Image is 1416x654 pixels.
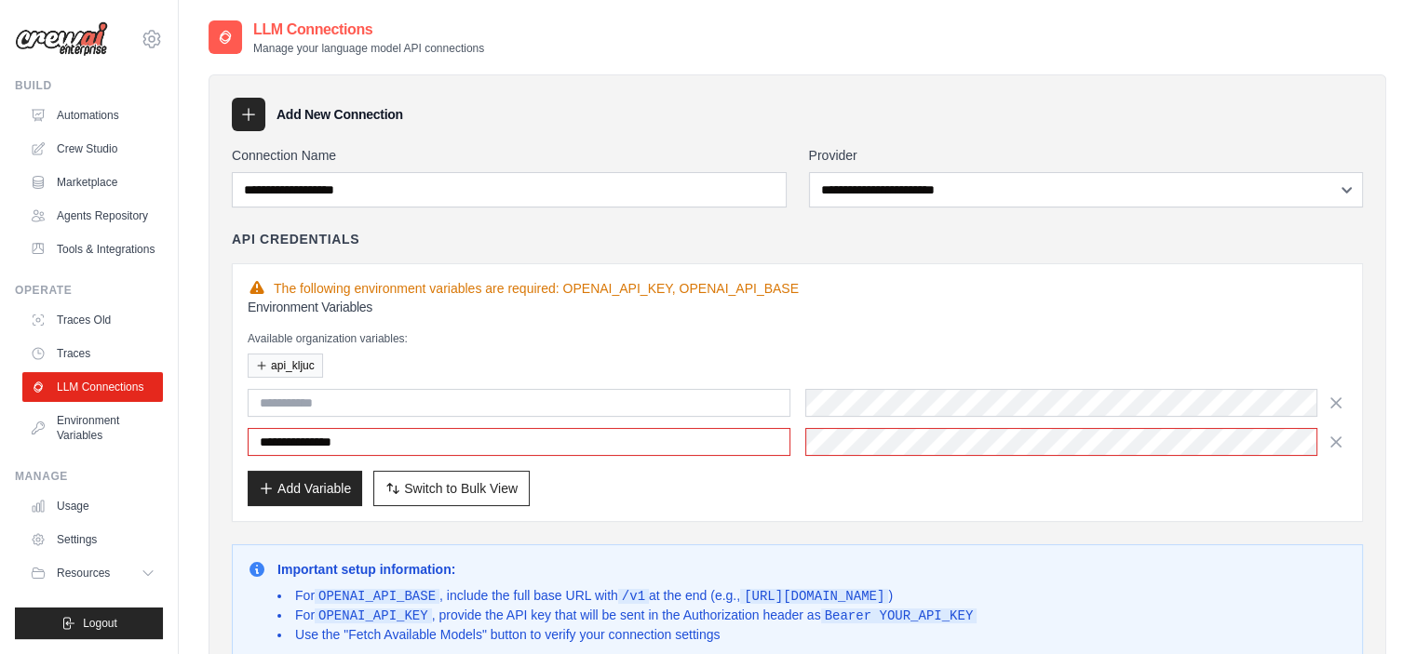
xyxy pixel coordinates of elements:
a: Automations [22,100,163,130]
label: Provider [809,146,1364,165]
button: api_kljuc [248,354,323,378]
a: Tools & Integrations [22,234,163,264]
a: Environment Variables [22,406,163,450]
strong: Important setup information: [277,562,455,577]
a: Traces [22,339,163,368]
code: OPENAI_API_BASE [315,589,439,604]
div: Manage [15,469,163,484]
a: Marketplace [22,167,163,197]
a: Settings [22,525,163,554]
code: [URL][DOMAIN_NAME] [740,589,888,604]
button: Add Variable [248,471,362,506]
label: Connection Name [232,146,787,165]
p: Manage your language model API connections [253,41,484,56]
div: The following environment variables are required: OPENAI_API_KEY, OPENAI_API_BASE [248,279,1347,298]
h4: API Credentials [232,230,359,248]
h2: LLM Connections [253,19,484,41]
button: Switch to Bulk View [373,471,530,506]
code: /v1 [618,589,649,604]
button: Resources [22,558,163,588]
h3: Add New Connection [276,105,403,124]
img: Logo [15,21,108,57]
button: Logout [15,607,163,639]
span: Resources [57,566,110,581]
a: Crew Studio [22,134,163,164]
li: Use the "Fetch Available Models" button to verify your connection settings [277,625,977,644]
span: Logout [83,616,117,631]
a: Traces Old [22,305,163,335]
li: For , provide the API key that will be sent in the Authorization header as [277,606,977,625]
div: Operate [15,283,163,298]
a: Agents Repository [22,201,163,231]
a: LLM Connections [22,372,163,402]
code: OPENAI_API_KEY [315,608,432,623]
code: Bearer YOUR_API_KEY [821,608,978,623]
p: Available organization variables: [248,331,1347,346]
span: Switch to Bulk View [404,479,518,498]
h3: Environment Variables [248,298,1347,316]
div: Build [15,78,163,93]
li: For , include the full base URL with at the end (e.g., ) [277,586,977,606]
a: Usage [22,491,163,521]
